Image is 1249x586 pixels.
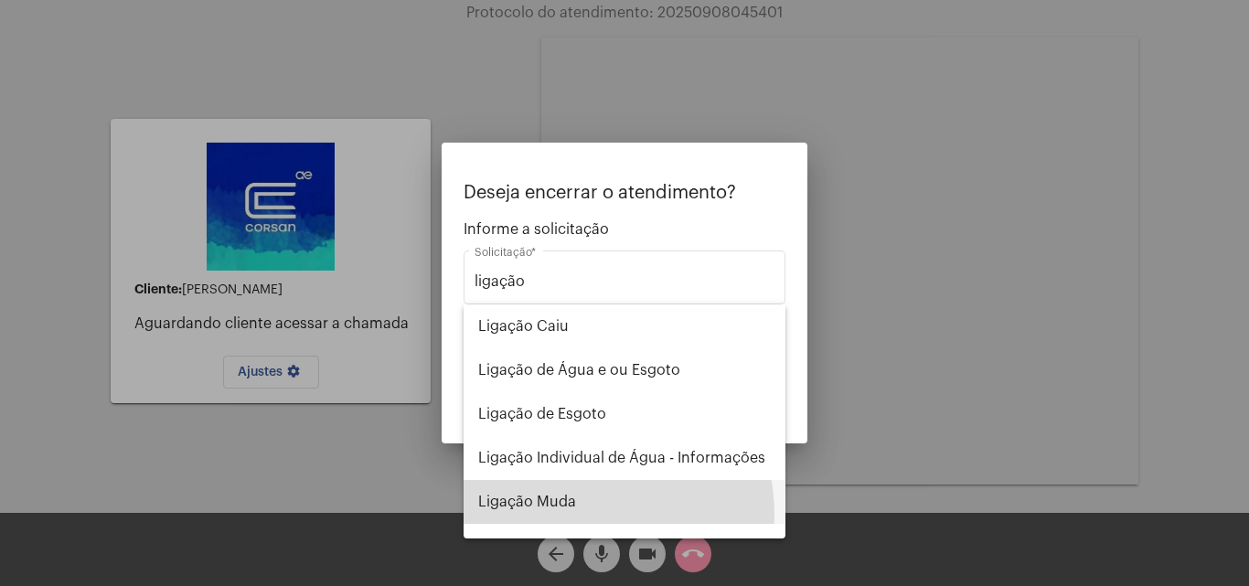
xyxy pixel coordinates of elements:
[478,304,771,348] span: Ligação Caiu
[464,183,785,203] p: Deseja encerrar o atendimento?
[478,436,771,480] span: Ligação Individual de Água - Informações
[478,392,771,436] span: Ligação de Esgoto
[475,273,774,290] input: Buscar solicitação
[478,480,771,524] span: Ligação Muda
[478,524,771,568] span: Religação (informações sobre)
[478,348,771,392] span: Ligação de Água e ou Esgoto
[464,221,785,238] span: Informe a solicitação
